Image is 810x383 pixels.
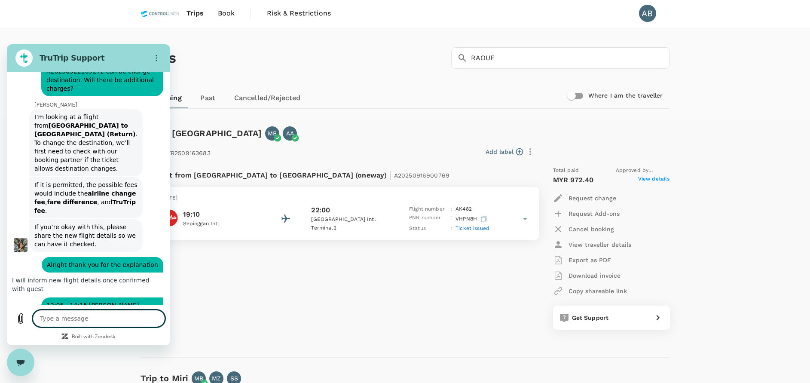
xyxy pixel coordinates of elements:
[409,205,447,214] p: Flight number
[553,175,594,185] p: MYR 972.40
[616,166,670,175] span: Approved by
[638,175,670,185] span: View details
[141,126,262,140] h6: Trip to [GEOGRAPHIC_DATA]
[553,252,611,268] button: Export as PDF
[450,214,452,224] p: :
[28,178,131,204] span: If you’re okay with this, please share the new flight details so we can have it checked.
[569,256,611,264] p: Export as PDF
[28,57,163,64] p: [PERSON_NAME]
[141,144,211,159] p: [DATE] TR2509163683
[450,224,452,233] p: :
[450,205,452,214] p: :
[553,283,627,299] button: Copy shareable link
[311,224,388,233] p: Terminal 2
[186,8,204,18] span: Trips
[40,216,151,225] span: Alright thank you for the explanation
[7,349,34,376] iframe: Button to launch messaging window, conversation in progress
[268,129,277,138] p: MB
[28,136,131,171] div: If it is permitted, the possible fees would include the , , and .
[311,215,388,224] p: [GEOGRAPHIC_DATA] Intl
[311,205,330,215] p: 22:00
[639,5,656,22] div: AB
[5,232,151,249] span: I will inform new flight details once confirmed with guest
[569,287,627,295] p: Copy shareable link
[183,209,260,220] p: 19:10
[553,237,631,252] button: View traveller details
[227,88,308,108] a: Cancelled/Rejected
[569,240,631,249] p: View traveller details
[553,190,616,206] button: Request change
[5,266,22,283] button: Upload file
[153,166,450,182] p: Flight from [GEOGRAPHIC_DATA] to [GEOGRAPHIC_DATA] (oneway)
[194,374,203,383] p: MB
[218,8,235,18] span: Book
[141,4,180,23] img: Control Union Malaysia Sdn. Bhd.
[409,214,447,224] p: PNR number
[183,220,260,228] p: Sepinggan Intl
[455,214,489,224] p: VHPN8H
[286,129,294,138] p: AA
[7,44,170,345] iframe: Messaging window
[553,206,620,221] button: Request Add-ons
[65,290,109,296] a: Built with Zendesk: Visit the Zendesk website in a new tab
[569,225,614,233] p: Cancel booking
[569,194,616,202] p: Request change
[161,194,531,202] p: [DATE]
[553,268,620,283] button: Download invoice
[486,147,523,156] button: Add label
[28,68,131,129] div: I’m looking at a flight from . To change the destination, we’ll first need to check with our book...
[141,28,177,88] h1: Trips
[471,47,670,69] input: Search by travellers, trips, or destination, label, team
[394,172,449,179] span: A20250916900769
[212,374,221,383] p: MZ
[572,314,609,321] span: Get Support
[455,205,472,214] p: AK 482
[553,166,579,175] span: Total paid
[389,169,392,181] span: |
[230,374,238,383] p: SS
[588,91,663,101] h6: Where I am the traveller
[189,88,227,108] a: Past
[569,271,620,280] p: Download invoice
[28,78,128,93] strong: [GEOGRAPHIC_DATA] to [GEOGRAPHIC_DATA] (Return)
[455,225,489,231] span: Ticket issued
[40,257,151,274] span: 12:05 - 14:15 [PERSON_NAME] ([DATE])
[40,154,91,161] strong: fare difference
[267,8,331,18] span: Risk & Restrictions
[409,224,447,233] p: Status
[569,209,620,218] p: Request Add-ons
[553,221,614,237] button: Cancel booking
